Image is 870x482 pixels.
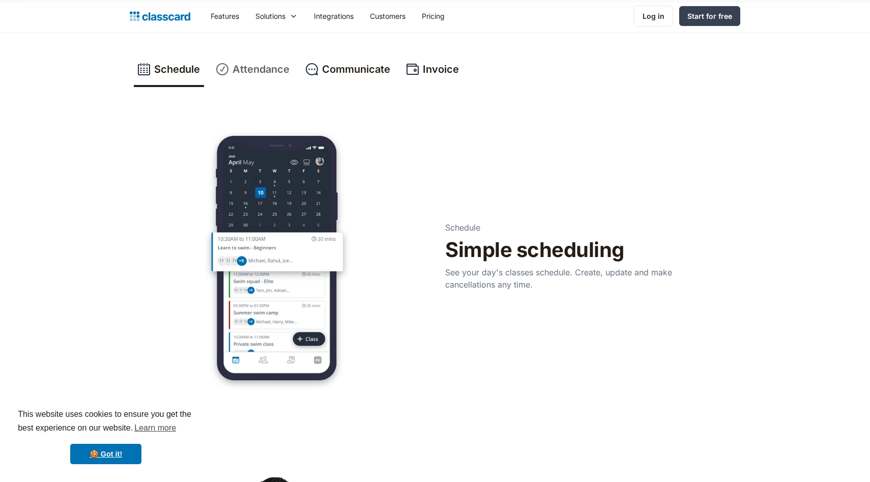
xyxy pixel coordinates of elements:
div: Schedule [154,62,200,77]
a: learn more about cookies [133,420,178,436]
a: Customers [362,5,414,27]
a: Pricing [414,5,453,27]
div: Attendance [233,62,289,77]
span: This website uses cookies to ensure you get the best experience on our website. [18,408,194,436]
a: Logo [130,9,190,23]
p: See your day's classes schedule. Create, update and make cancellations any time. [445,266,710,291]
a: dismiss cookie message [70,444,141,464]
a: Features [202,5,247,27]
div: Start for free [687,11,732,21]
div: Invoice [423,62,459,77]
div: cookieconsent [8,399,204,474]
div: Solutions [247,5,306,27]
div: Log in [643,11,664,21]
div: Solutions [255,11,285,21]
a: Start for free [679,6,740,26]
a: Log in [634,6,673,26]
a: Integrations [306,5,362,27]
h2: Simple scheduling [445,238,624,262]
p: Schedule [445,221,480,234]
div: Communicate [322,62,390,77]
